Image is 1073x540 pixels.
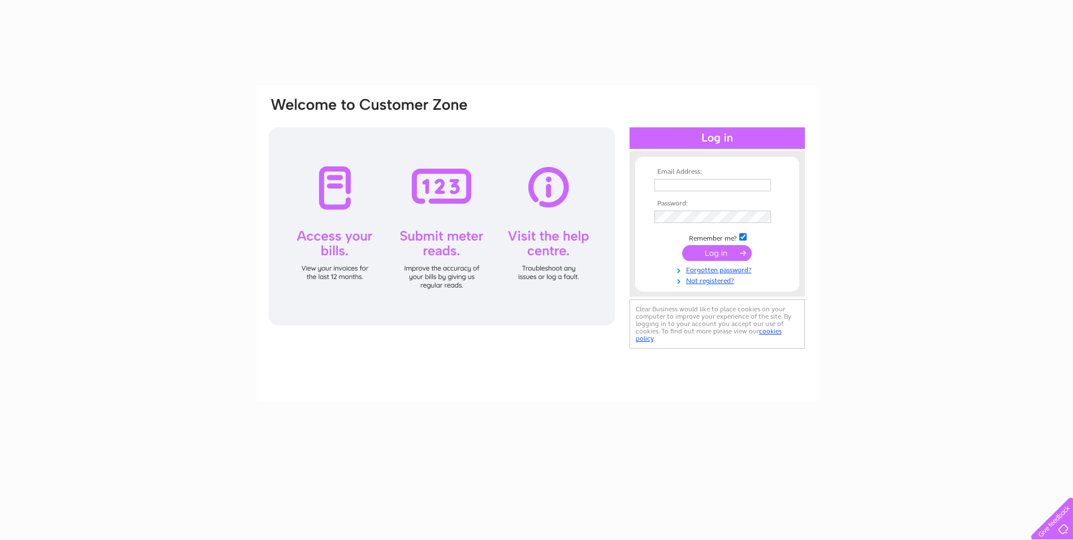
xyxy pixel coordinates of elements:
[652,200,783,208] th: Password:
[630,299,805,349] div: Clear Business would like to place cookies on your computer to improve your experience of the sit...
[652,232,783,243] td: Remember me?
[654,275,783,285] a: Not registered?
[654,264,783,275] a: Forgotten password?
[636,327,782,342] a: cookies policy
[682,245,752,261] input: Submit
[652,168,783,176] th: Email Address:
